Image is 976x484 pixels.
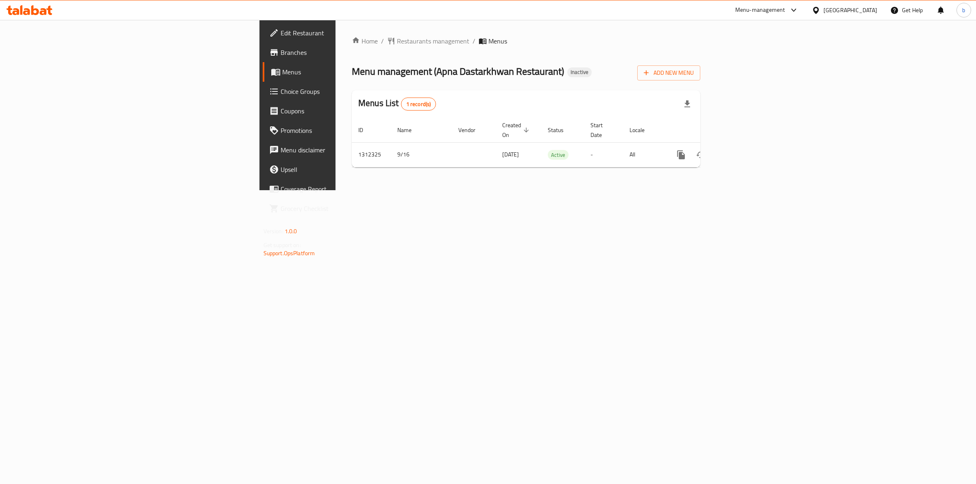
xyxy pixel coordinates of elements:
[281,184,416,194] span: Coverage Report
[567,69,592,76] span: Inactive
[264,226,283,237] span: Version:
[502,149,519,160] span: [DATE]
[285,226,297,237] span: 1.0.0
[623,142,665,167] td: All
[263,160,423,179] a: Upsell
[281,165,416,174] span: Upsell
[281,48,416,57] span: Branches
[962,6,965,15] span: b
[630,125,655,135] span: Locale
[281,145,416,155] span: Menu disclaimer
[584,142,623,167] td: -
[401,100,436,108] span: 1 record(s)
[502,120,532,140] span: Created On
[548,125,574,135] span: Status
[352,36,700,46] nav: breadcrumb
[281,126,416,135] span: Promotions
[352,62,564,80] span: Menu management ( Apna Dastarkhwan Restaurant )
[358,125,374,135] span: ID
[281,204,416,213] span: Grocery Checklist
[401,98,436,111] div: Total records count
[567,67,592,77] div: Inactive
[678,94,697,114] div: Export file
[691,145,710,165] button: Change Status
[458,125,486,135] span: Vendor
[488,36,507,46] span: Menus
[387,36,469,46] a: Restaurants management
[263,199,423,218] a: Grocery Checklist
[281,106,416,116] span: Coupons
[263,179,423,199] a: Coverage Report
[263,23,423,43] a: Edit Restaurant
[264,240,301,250] span: Get support on:
[263,101,423,121] a: Coupons
[590,120,613,140] span: Start Date
[263,140,423,160] a: Menu disclaimer
[397,36,469,46] span: Restaurants management
[282,67,416,77] span: Menus
[281,87,416,96] span: Choice Groups
[397,125,422,135] span: Name
[264,248,315,258] a: Support.OpsPlatform
[548,150,569,160] span: Active
[665,118,756,143] th: Actions
[644,68,694,78] span: Add New Menu
[358,97,436,111] h2: Menus List
[263,82,423,101] a: Choice Groups
[637,65,700,80] button: Add New Menu
[735,5,785,15] div: Menu-management
[281,28,416,38] span: Edit Restaurant
[671,145,691,165] button: more
[263,62,423,82] a: Menus
[823,6,877,15] div: [GEOGRAPHIC_DATA]
[263,43,423,62] a: Branches
[263,121,423,140] a: Promotions
[473,36,475,46] li: /
[352,118,756,167] table: enhanced table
